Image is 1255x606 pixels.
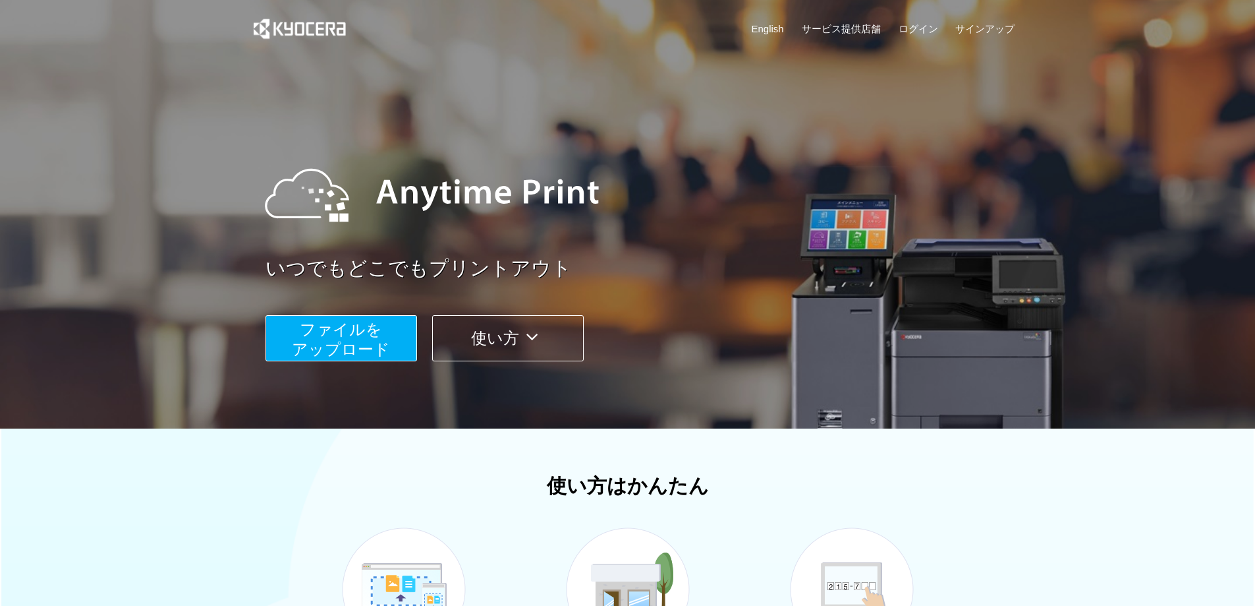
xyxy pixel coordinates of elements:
a: サインアップ [955,22,1015,36]
a: サービス提供店舗 [802,22,881,36]
button: ファイルを​​アップロード [265,315,417,361]
a: English [752,22,784,36]
a: ログイン [899,22,938,36]
span: ファイルを ​​アップロード [292,320,390,358]
button: 使い方 [432,315,584,361]
a: いつでもどこでもプリントアウト [265,255,1023,283]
